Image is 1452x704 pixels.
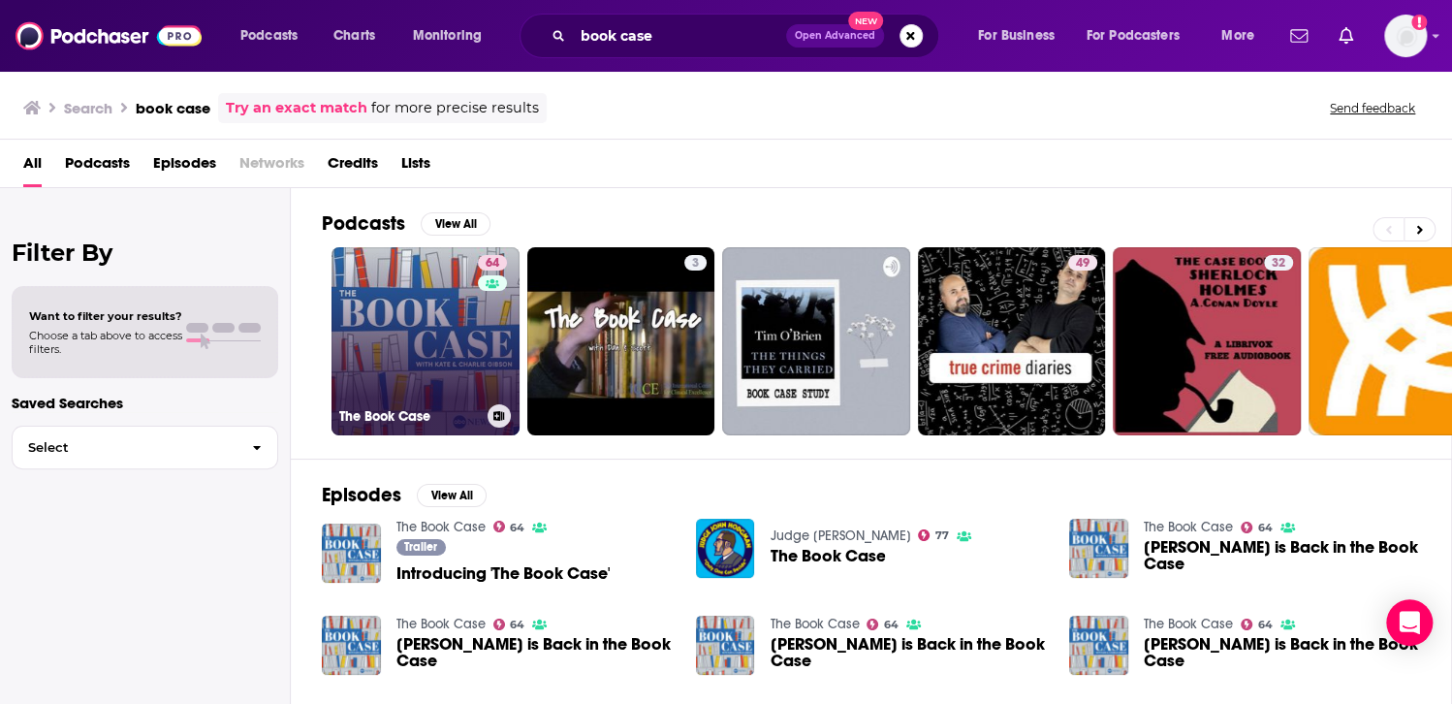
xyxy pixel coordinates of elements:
a: David Sedaris is Back in the Book Case [396,636,673,669]
span: For Business [978,22,1055,49]
img: John Irving is Back in the Book Case [696,616,755,675]
span: Monitoring [413,22,482,49]
button: Show profile menu [1384,15,1427,57]
span: [PERSON_NAME] is Back in the Book Case [1144,539,1420,572]
a: The Book Case [770,616,859,632]
h3: Search [64,99,112,117]
a: Esmeralda Santiago is Back in the Book Case [1144,539,1420,572]
button: open menu [227,20,323,51]
button: Send feedback [1324,100,1421,116]
a: 64The Book Case [331,247,520,435]
span: Open Advanced [795,31,875,41]
a: Show notifications dropdown [1282,19,1315,52]
span: 64 [1258,621,1273,629]
span: 32 [1272,254,1285,273]
input: Search podcasts, credits, & more... [573,20,786,51]
a: 3 [527,247,715,435]
a: 64 [1241,522,1273,533]
span: Want to filter your results? [29,309,182,323]
h3: book case [136,99,210,117]
button: open menu [1074,20,1208,51]
span: 64 [1258,524,1273,532]
a: Stuart Gibbs is Back in the Book Case [1144,636,1420,669]
a: The Book Case [1144,519,1233,535]
span: New [848,12,883,30]
span: 49 [1076,254,1089,273]
a: Show notifications dropdown [1331,19,1361,52]
h2: Podcasts [322,211,405,236]
a: 77 [918,529,949,541]
a: 49 [1068,255,1097,271]
span: 77 [935,531,949,540]
a: 64 [867,619,899,630]
img: Introducing 'The Book Case' [322,524,381,583]
p: Saved Searches [12,394,278,412]
span: Trailer [404,541,437,553]
h3: The Book Case [339,408,480,425]
span: Logged in as dmessina [1384,15,1427,57]
img: Podchaser - Follow, Share and Rate Podcasts [16,17,202,54]
img: The Book Case [696,519,755,578]
button: open menu [1208,20,1278,51]
a: The Book Case [770,548,885,564]
a: The Book Case [396,616,486,632]
span: [PERSON_NAME] is Back in the Book Case [396,636,673,669]
a: 64 [493,619,525,630]
span: 64 [510,524,524,532]
span: For Podcasters [1087,22,1180,49]
span: 64 [884,621,899,629]
span: [PERSON_NAME] is Back in the Book Case [770,636,1046,669]
span: Select [13,441,237,454]
span: 64 [486,254,499,273]
a: Credits [328,147,378,187]
img: David Sedaris is Back in the Book Case [322,616,381,675]
span: 3 [692,254,699,273]
a: John Irving is Back in the Book Case [770,636,1046,669]
a: Lists [401,147,430,187]
a: 49 [918,247,1106,435]
span: Charts [333,22,375,49]
a: Episodes [153,147,216,187]
a: Podcasts [65,147,130,187]
button: open menu [964,20,1079,51]
span: Choose a tab above to access filters. [29,329,182,356]
a: 3 [684,255,707,271]
a: The Book Case [396,519,486,535]
img: Esmeralda Santiago is Back in the Book Case [1069,519,1128,578]
a: 32 [1264,255,1293,271]
a: 64 [1241,619,1273,630]
a: Charts [321,20,387,51]
a: Judge John Hodgman [770,528,910,544]
span: More [1221,22,1254,49]
span: for more precise results [371,97,539,119]
a: PodcastsView All [322,211,490,236]
a: Introducing 'The Book Case' [396,565,610,582]
svg: Add a profile image [1411,15,1427,30]
span: Podcasts [240,22,298,49]
img: User Profile [1384,15,1427,57]
button: open menu [399,20,507,51]
span: [PERSON_NAME] is Back in the Book Case [1144,636,1420,669]
span: 64 [510,621,524,629]
a: All [23,147,42,187]
button: View All [421,212,490,236]
a: Try an exact match [226,97,367,119]
a: 32 [1113,247,1301,435]
button: View All [417,484,487,507]
a: The Book Case [1144,616,1233,632]
img: Stuart Gibbs is Back in the Book Case [1069,616,1128,675]
div: Open Intercom Messenger [1386,599,1433,646]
